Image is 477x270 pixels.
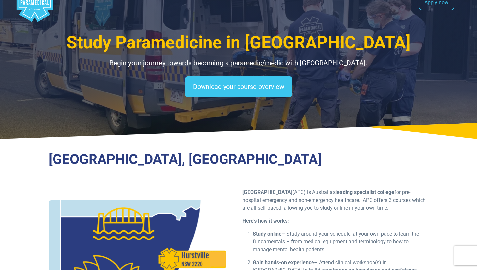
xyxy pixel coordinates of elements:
b: Study online [253,231,282,237]
span: Study Paramedicine in [GEOGRAPHIC_DATA] [67,32,410,53]
p: Begin your journey towards becoming a paramedic/medic with [GEOGRAPHIC_DATA]. [49,58,428,68]
strong: Gain hands-on experience [253,259,314,265]
h3: [GEOGRAPHIC_DATA], [GEOGRAPHIC_DATA] [49,151,428,168]
p: (APC) is Australia’s for pre-hospital emergency and non-emergency healthcare. APC offers 3 course... [242,189,428,212]
strong: leading specialist college [336,189,394,195]
b: Here’s how it works: [242,218,289,224]
a: Download your course overview [185,76,292,97]
span: – Study around your schedule, at your own pace to learn the fundamentals – from medical equipment... [253,231,419,252]
strong: [GEOGRAPHIC_DATA] [242,189,292,195]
